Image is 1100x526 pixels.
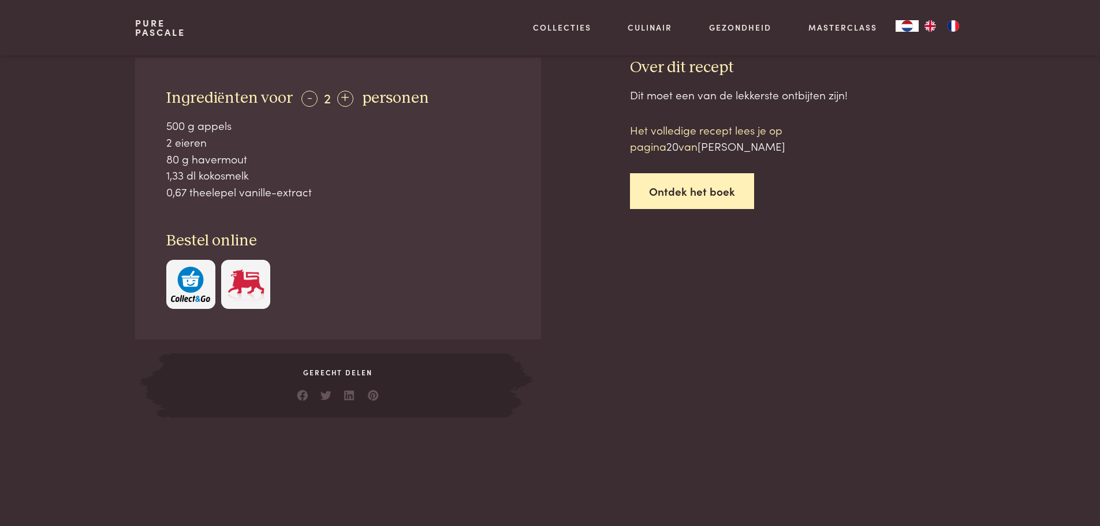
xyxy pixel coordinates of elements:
[666,138,678,154] span: 20
[166,90,293,106] span: Ingrediënten voor
[135,18,185,37] a: PurePascale
[166,117,510,134] div: 500 g appels
[919,20,965,32] ul: Language list
[533,21,591,33] a: Collecties
[630,122,826,155] p: Het volledige recept lees je op pagina van
[166,151,510,167] div: 80 g havermout
[171,267,210,302] img: c308188babc36a3a401bcb5cb7e020f4d5ab42f7cacd8327e500463a43eeb86c.svg
[919,20,942,32] a: EN
[166,231,510,251] h3: Bestel online
[301,91,318,107] div: -
[630,58,965,78] h3: Over dit recept
[942,20,965,32] a: FR
[709,21,771,33] a: Gezondheid
[808,21,877,33] a: Masterclass
[896,20,919,32] a: NL
[362,90,429,106] span: personen
[166,134,510,151] div: 2 eieren
[226,267,266,302] img: Delhaize
[630,173,754,210] a: Ontdek het boek
[166,184,510,200] div: 0,67 theelepel vanille-extract
[896,20,965,32] aside: Language selected: Nederlands
[337,91,353,107] div: +
[698,138,785,154] span: [PERSON_NAME]
[171,367,505,378] span: Gerecht delen
[628,21,672,33] a: Culinair
[166,167,510,184] div: 1,33 dl kokosmelk
[324,88,331,107] span: 2
[896,20,919,32] div: Language
[630,87,965,103] div: Dit moet een van de lekkerste ontbijten zijn!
